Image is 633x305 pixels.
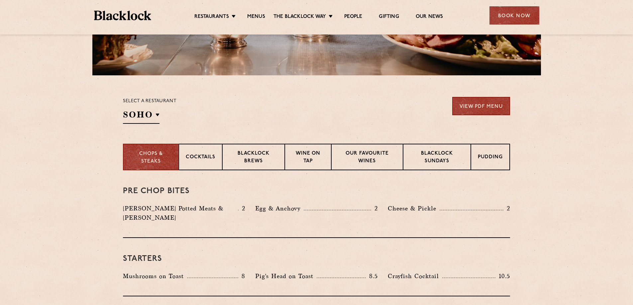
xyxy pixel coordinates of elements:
p: 10.5 [495,272,510,280]
p: Blacklock Sundays [410,150,464,166]
div: Book Now [489,6,539,25]
p: Mushrooms on Toast [123,271,187,281]
a: Restaurants [194,14,229,21]
a: Our News [416,14,443,21]
p: Wine on Tap [292,150,324,166]
p: Egg & Anchovy [255,204,304,213]
p: Our favourite wines [338,150,396,166]
p: [PERSON_NAME] Potted Meats & [PERSON_NAME] [123,204,238,222]
a: The Blacklock Way [273,14,326,21]
a: View PDF Menu [452,97,510,115]
p: Chops & Steaks [130,150,172,165]
h3: Starters [123,255,510,263]
p: Pudding [478,154,503,162]
img: BL_Textured_Logo-footer-cropped.svg [94,11,152,20]
h2: SOHO [123,109,159,124]
p: Pig's Head on Toast [255,271,317,281]
p: 2 [371,204,378,213]
p: Cocktails [186,154,215,162]
a: People [344,14,362,21]
p: Crayfish Cocktail [388,271,442,281]
p: Select a restaurant [123,97,176,106]
a: Menus [247,14,265,21]
p: Cheese & Pickle [388,204,440,213]
p: 2 [239,204,245,213]
h3: Pre Chop Bites [123,187,510,195]
p: Blacklock Brews [229,150,278,166]
p: 2 [503,204,510,213]
p: 8.5 [366,272,378,280]
a: Gifting [379,14,399,21]
p: 8 [238,272,245,280]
